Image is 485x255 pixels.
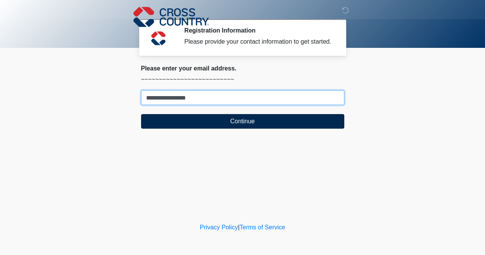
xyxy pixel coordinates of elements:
[141,65,344,72] h2: Please enter your email address.
[240,224,285,230] a: Terms of Service
[147,27,170,50] img: Agent Avatar
[238,224,240,230] a: |
[133,6,209,28] img: Cross Country Logo
[184,37,333,46] div: Please provide your contact information to get started.
[200,224,238,230] a: Privacy Policy
[141,75,344,84] p: ~~~~~~~~~~~~~~~~~~~~~~~~~~
[141,114,344,129] button: Continue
